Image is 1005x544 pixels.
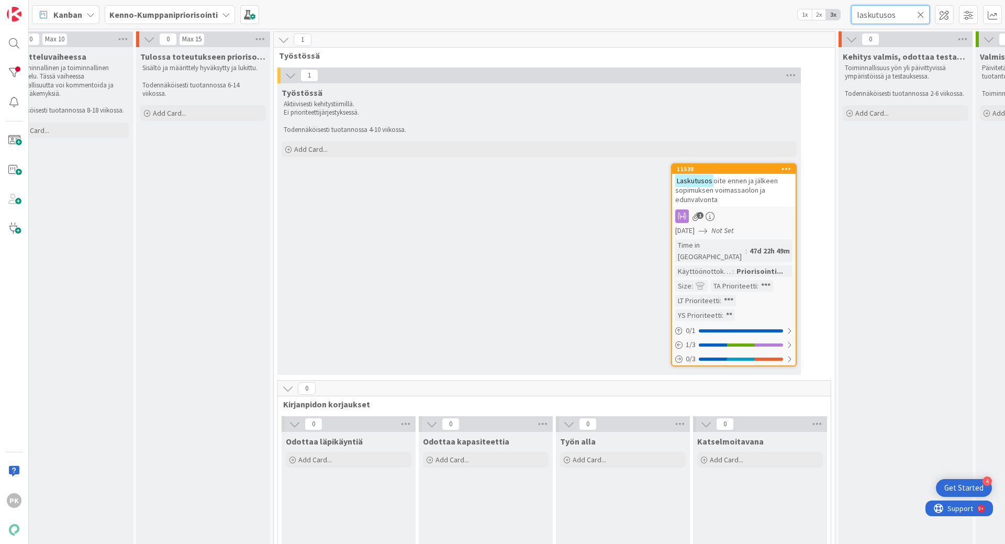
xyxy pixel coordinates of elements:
[982,476,992,486] div: 4
[936,479,992,497] div: Open Get Started checklist, remaining modules: 4
[53,8,82,21] span: Kanban
[300,69,318,82] span: 1
[298,455,332,464] span: Add Card...
[851,5,930,24] input: Quick Filter...
[5,106,127,115] p: Todenäköisesti tuotannossa 8-18 viikossa.
[672,338,796,351] div: 1/3
[677,165,796,173] div: 11538
[722,309,723,321] span: :
[294,145,328,154] span: Add Card...
[22,2,48,14] span: Support
[686,353,696,364] span: 0 / 3
[675,225,695,236] span: [DATE]
[716,418,734,430] span: 0
[573,455,606,464] span: Add Card...
[142,81,264,98] p: Todennäköisesti tuotannossa 6-14 viikossa.
[675,176,778,204] span: oite ennen ja jälkeen sopimuksen voimassaolon ja edunvalvonta
[286,436,363,447] span: Odottaa läpikäyntiä
[798,9,812,20] span: 1x
[560,436,596,447] span: Työn alla
[284,108,795,117] p: Ei prioriteettijärjestyksessä.
[672,324,796,337] div: 0/1
[45,37,64,42] div: Max 10
[980,51,1005,62] span: Valmis
[423,436,509,447] span: Odottaa kapasiteettia
[142,64,264,72] p: Sisältö ja määrittely hyväksytty ja lukittu.
[153,108,186,118] span: Add Card...
[720,295,721,306] span: :
[675,309,722,321] div: YS Prioriteetti
[284,100,795,108] p: Aktiivisesti kehitystiimillä.
[672,164,796,206] div: 11538Laskutusosoite ennen ja jälkeen sopimuksen voimassaolon ja edunvalvonta
[159,33,177,46] span: 0
[711,226,734,235] i: Not Set
[711,280,757,292] div: TA Prioriteetti
[294,34,311,46] span: 1
[732,265,734,277] span: :
[3,51,86,62] span: Suunnitteluvaiheessa
[675,265,732,277] div: Käyttöönottokriittisyys
[845,64,966,81] p: Toiminnallisuus yön yli päivittyvissä ympäristöissä ja testauksessa.
[675,174,713,186] mark: Laskutusos
[855,108,889,118] span: Add Card...
[672,164,796,174] div: 11538
[862,33,879,46] span: 0
[298,382,316,395] span: 0
[672,352,796,365] div: 0/3
[279,50,822,61] span: Työstössä
[845,90,966,98] p: Todennäköisesti tuotannossa 2-6 viikossa.
[812,9,826,20] span: 2x
[734,265,786,277] div: Priorisointi...
[697,212,703,219] span: 1
[435,455,469,464] span: Add Card...
[745,245,747,257] span: :
[109,9,218,20] b: Kenno-Kumppanipriorisointi
[182,37,202,42] div: Max 15
[5,64,127,98] p: Liiketoiminnallinen ja toiminnallinen suunnittelu. Tässä vaiheessa toiminnallisuutta voi kommento...
[284,126,795,134] p: Todennäköisesti tuotannossa 4-10 viikossa.
[7,493,21,508] div: PK
[686,325,696,336] span: 0 / 1
[283,399,818,409] span: Kirjanpidon korjaukset
[843,51,968,62] span: Kehitys valmis, odottaa testauksen valmistumista
[675,239,745,262] div: Time in [GEOGRAPHIC_DATA]
[675,280,691,292] div: Size
[579,418,597,430] span: 0
[757,280,758,292] span: :
[710,455,743,464] span: Add Card...
[305,418,322,430] span: 0
[22,33,40,46] span: 0
[282,87,322,98] span: Työstössä
[16,126,49,135] span: Add Card...
[7,523,21,537] img: avatar
[944,483,984,493] div: Get Started
[826,9,840,20] span: 3x
[53,4,58,13] div: 9+
[675,295,720,306] div: LT Prioriteetti
[747,245,792,257] div: 47d 22h 49m
[140,51,266,62] span: Tulossa toteutukseen priorisoituna
[697,436,764,447] span: Katselmoitavana
[7,7,21,21] img: Visit kanbanzone.com
[691,280,693,292] span: :
[686,339,696,350] span: 1 / 3
[442,418,460,430] span: 0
